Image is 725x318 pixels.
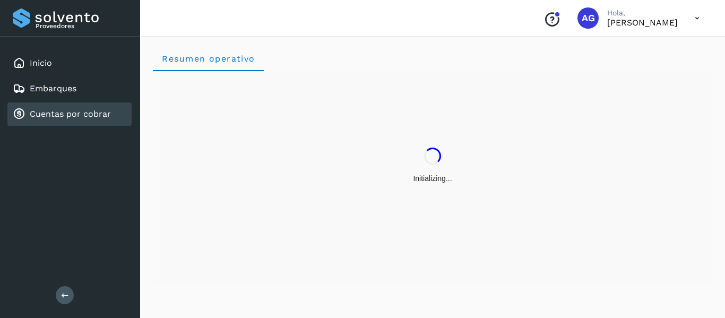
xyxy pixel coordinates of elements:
div: Embarques [7,77,132,100]
div: Cuentas por cobrar [7,102,132,126]
div: Inicio [7,51,132,75]
p: ALFONSO García Flores [607,18,678,28]
a: Inicio [30,58,52,68]
a: Cuentas por cobrar [30,109,111,119]
p: Hola, [607,8,678,18]
span: Resumen operativo [161,54,255,64]
p: Proveedores [36,22,127,30]
a: Embarques [30,83,76,93]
